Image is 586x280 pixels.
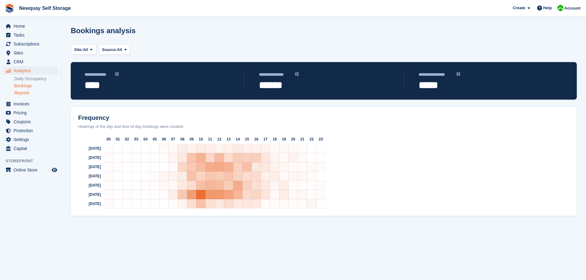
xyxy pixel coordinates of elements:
[252,135,261,144] div: 16
[3,117,58,126] a: menu
[3,144,58,153] a: menu
[543,5,552,11] span: Help
[99,45,130,55] button: Source: All
[17,3,73,13] a: Newquay Self Storage
[3,57,58,66] a: menu
[215,135,224,144] div: 12
[261,135,270,144] div: 17
[83,47,88,53] span: All
[159,135,169,144] div: 06
[14,166,50,174] span: Online Store
[307,135,316,144] div: 22
[14,90,58,96] a: Reports
[316,135,325,144] div: 23
[14,22,50,30] span: Home
[14,40,50,48] span: Subscriptions
[513,5,525,11] span: Create
[3,135,58,144] a: menu
[3,49,58,57] a: menu
[3,100,58,108] a: menu
[14,135,50,144] span: Settings
[71,26,136,35] h1: Bookings analysis
[14,126,50,135] span: Protection
[14,49,50,57] span: Sites
[564,5,580,11] span: Account
[3,22,58,30] a: menu
[115,72,119,76] img: icon-info-grey-7440780725fd019a000dd9b08b2336e03edf1995a4989e88bcd33f0948082b44.svg
[150,135,159,144] div: 05
[298,135,307,144] div: 21
[196,135,205,144] div: 10
[169,135,178,144] div: 07
[122,135,132,144] div: 02
[14,31,50,39] span: Tasks
[233,135,242,144] div: 14
[14,83,58,89] a: Bookings
[141,135,150,144] div: 04
[3,40,58,48] a: menu
[3,126,58,135] a: menu
[71,45,96,55] button: Site: All
[104,135,113,144] div: 00
[187,135,196,144] div: 09
[73,162,104,172] div: [DATE]
[73,199,104,208] div: [DATE]
[6,158,61,164] span: Storefront
[14,108,50,117] span: Pricing
[3,108,58,117] a: menu
[132,135,141,144] div: 03
[289,135,298,144] div: 20
[51,166,58,174] a: Preview store
[73,181,104,190] div: [DATE]
[73,153,104,162] div: [DATE]
[73,144,104,153] div: [DATE]
[3,31,58,39] a: menu
[14,66,50,75] span: Analytics
[73,124,574,130] div: Heatmap of the day and time of day bookings were created.
[270,135,279,144] div: 18
[102,47,117,53] span: Source:
[242,135,252,144] div: 15
[3,66,58,75] a: menu
[224,135,233,144] div: 13
[295,72,299,76] img: icon-info-grey-7440780725fd019a000dd9b08b2336e03edf1995a4989e88bcd33f0948082b44.svg
[205,135,215,144] div: 11
[178,135,187,144] div: 08
[557,5,564,11] img: Baylor
[74,47,83,53] span: Site:
[14,57,50,66] span: CRM
[117,47,122,53] span: All
[14,144,50,153] span: Capital
[73,114,574,121] h2: Frequency
[14,100,50,108] span: Invoices
[73,190,104,199] div: [DATE]
[456,72,460,76] img: icon-info-grey-7440780725fd019a000dd9b08b2336e03edf1995a4989e88bcd33f0948082b44.svg
[113,135,122,144] div: 01
[3,166,58,174] a: menu
[73,172,104,181] div: [DATE]
[14,76,58,82] a: Daily Occupancy
[14,117,50,126] span: Coupons
[5,4,14,13] img: stora-icon-8386f47178a22dfd0bd8f6a31ec36ba5ce8667c1dd55bd0f319d3a0aa187defe.svg
[279,135,289,144] div: 19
